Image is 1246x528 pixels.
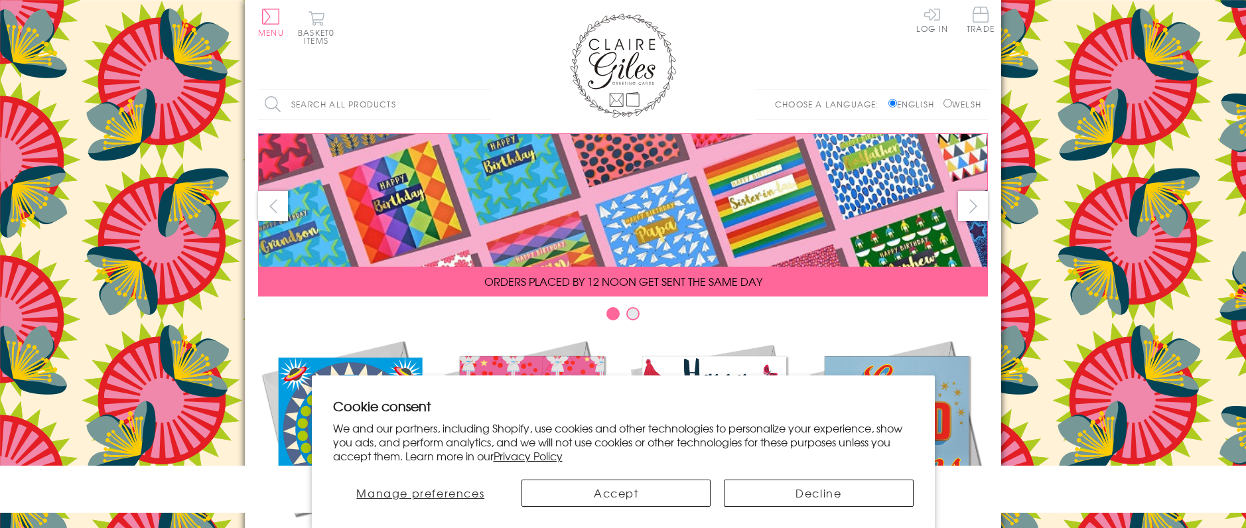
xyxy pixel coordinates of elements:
[258,9,284,36] button: Menu
[258,27,284,38] span: Menu
[494,448,563,464] a: Privacy Policy
[304,27,334,46] span: 0 items
[626,307,640,320] button: Carousel Page 2
[888,98,941,110] label: English
[724,480,913,507] button: Decline
[333,421,914,462] p: We and our partners, including Shopify, use cookies and other technologies to personalize your ex...
[967,7,995,35] a: Trade
[775,98,886,110] p: Choose a language:
[943,98,981,110] label: Welsh
[943,99,952,107] input: Welsh
[958,191,988,221] button: next
[521,480,711,507] button: Accept
[332,480,508,507] button: Manage preferences
[888,99,897,107] input: English
[356,485,484,501] span: Manage preferences
[333,397,914,415] h2: Cookie consent
[477,90,490,119] input: Search
[258,306,988,327] div: Carousel Pagination
[606,307,620,320] button: Carousel Page 1 (Current Slide)
[570,13,676,118] img: Claire Giles Greetings Cards
[298,11,334,44] button: Basket0 items
[258,191,288,221] button: prev
[484,273,762,289] span: ORDERS PLACED BY 12 NOON GET SENT THE SAME DAY
[258,90,490,119] input: Search all products
[967,7,995,33] span: Trade
[916,7,948,33] a: Log In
